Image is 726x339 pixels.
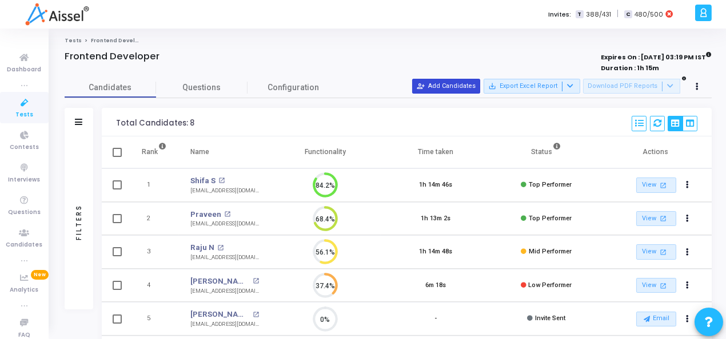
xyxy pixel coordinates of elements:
[636,312,676,326] button: Email
[6,240,43,250] span: Candidates
[488,82,496,90] mat-icon: save_alt
[190,242,214,253] a: Raju N
[680,177,696,193] button: Actions
[190,187,259,195] div: [EMAIL_ADDRESS][DOMAIN_NAME]
[417,82,425,90] mat-icon: person_add_alt
[65,82,156,94] span: Candidates
[219,177,225,184] mat-icon: open_in_new
[190,146,209,158] div: Name
[548,10,571,19] label: Invites:
[74,160,84,285] div: Filters
[65,51,159,62] h4: Frontend Developer
[190,175,216,187] a: Shifa S
[529,215,572,222] span: Top Performer
[91,37,149,44] span: Frontend Developer
[491,136,601,168] th: Status
[636,278,676,293] a: View
[65,37,712,45] nav: breadcrumb
[624,10,632,19] span: C
[9,175,41,185] span: Interviews
[658,180,668,190] mat-icon: open_in_new
[420,180,453,190] div: 1h 14m 46s
[426,281,446,290] div: 6m 18s
[529,181,572,188] span: Top Performer
[484,79,580,94] button: Export Excel Report
[636,211,676,227] a: View
[528,281,572,289] span: Low Performer
[529,248,572,255] span: Mid Performer
[420,247,453,257] div: 1h 14m 48s
[635,10,663,19] span: 480/500
[680,277,696,293] button: Actions
[8,208,41,217] span: Questions
[680,211,696,227] button: Actions
[190,287,259,296] div: [EMAIL_ADDRESS][DOMAIN_NAME]
[435,314,437,324] div: -
[130,168,179,202] td: 1
[601,50,712,62] strong: Expires On : [DATE] 03:19 PM IST
[225,211,231,217] mat-icon: open_in_new
[65,37,82,44] a: Tests
[601,63,659,72] strong: Duration : 1h 15m
[418,146,454,158] div: Time taken
[10,143,39,152] span: Contests
[190,209,221,220] a: Praveen
[617,8,619,20] span: |
[7,65,42,75] span: Dashboard
[680,311,696,327] button: Actions
[10,285,39,295] span: Analytics
[658,213,668,223] mat-icon: open_in_new
[253,278,259,284] mat-icon: open_in_new
[130,269,179,302] td: 4
[190,276,250,287] a: [PERSON_NAME]
[421,214,451,224] div: 1h 13m 2s
[658,281,668,290] mat-icon: open_in_new
[636,244,676,260] a: View
[583,79,680,94] button: Download PDF Reports
[190,309,250,320] a: [PERSON_NAME]
[576,10,583,19] span: T
[218,245,224,251] mat-icon: open_in_new
[412,79,480,94] button: Add Candidates
[190,320,259,329] div: [EMAIL_ADDRESS][DOMAIN_NAME]
[586,10,611,19] span: 388/431
[15,110,33,120] span: Tests
[268,82,319,94] span: Configuration
[253,312,259,318] mat-icon: open_in_new
[535,314,565,322] span: Invite Sent
[130,302,179,336] td: 5
[190,220,259,228] div: [EMAIL_ADDRESS][DOMAIN_NAME]
[130,136,179,168] th: Rank
[31,270,49,280] span: New
[156,82,248,94] span: Questions
[658,247,668,257] mat-icon: open_in_new
[636,177,676,193] a: View
[270,136,381,168] th: Functionality
[668,116,697,131] div: View Options
[601,136,712,168] th: Actions
[130,202,179,236] td: 2
[190,253,259,262] div: [EMAIL_ADDRESS][DOMAIN_NAME]
[116,119,194,128] div: Total Candidates: 8
[25,3,89,26] img: logo
[130,235,179,269] td: 3
[680,244,696,260] button: Actions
